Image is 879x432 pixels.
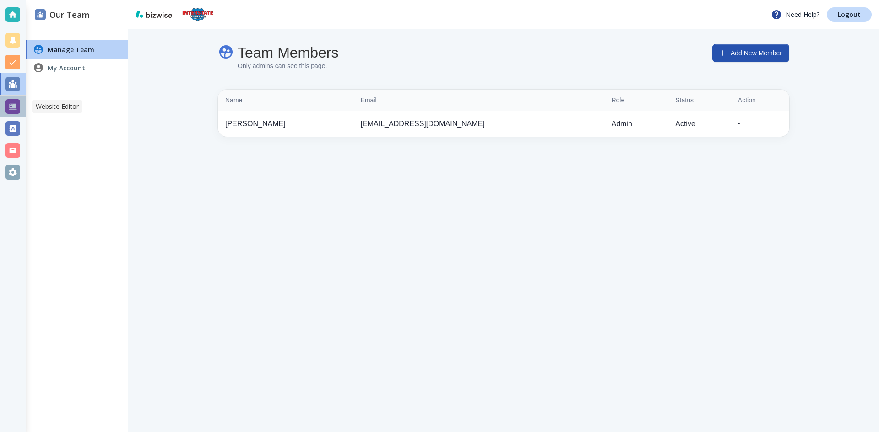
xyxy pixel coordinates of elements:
p: Admin [611,118,661,129]
p: Logout [838,11,861,18]
img: bizwise [136,11,172,18]
p: Need Help? [771,9,819,20]
a: My Account [26,59,128,77]
a: Manage Team [26,40,128,59]
p: [EMAIL_ADDRESS][DOMAIN_NAME] [361,118,597,129]
img: Interstate Insurance Services, Inc. [180,7,216,22]
h4: Team Members [238,44,339,61]
img: DashboardSidebarTeams.svg [35,9,46,20]
h2: Our Team [35,9,90,21]
th: Email [353,90,604,111]
p: Website Editor [36,102,79,111]
p: Active [675,118,723,129]
h4: Manage Team [48,45,94,54]
h4: My Account [48,63,85,73]
th: Status [668,90,731,111]
th: Name [218,90,353,111]
button: Add New Member [712,44,789,62]
p: Only admins can see this page. [238,61,339,71]
div: - [738,119,782,129]
p: [PERSON_NAME] [225,118,346,129]
a: Logout [827,7,872,22]
th: Action [731,90,789,111]
th: Role [604,90,668,111]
